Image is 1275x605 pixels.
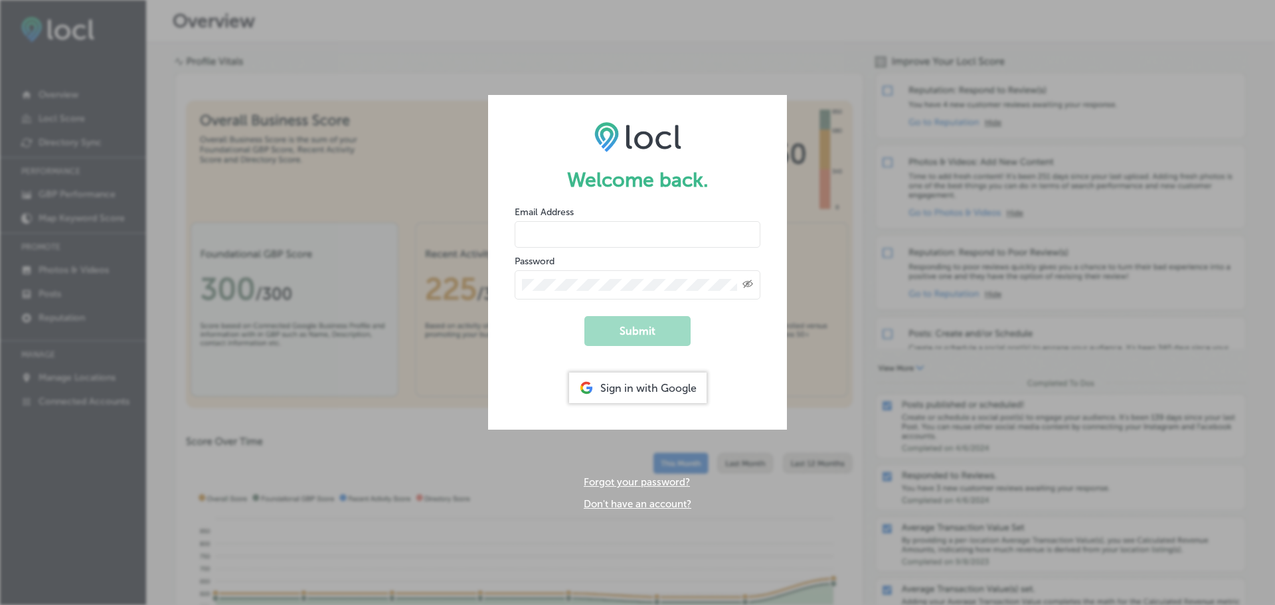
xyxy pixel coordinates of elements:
[742,279,753,291] span: Toggle password visibility
[515,207,574,218] label: Email Address
[569,373,707,403] div: Sign in with Google
[584,498,691,510] a: Don't have an account?
[584,476,690,488] a: Forgot your password?
[515,256,554,267] label: Password
[515,168,760,192] h1: Welcome back.
[584,316,691,346] button: Submit
[594,122,681,152] img: LOCL logo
